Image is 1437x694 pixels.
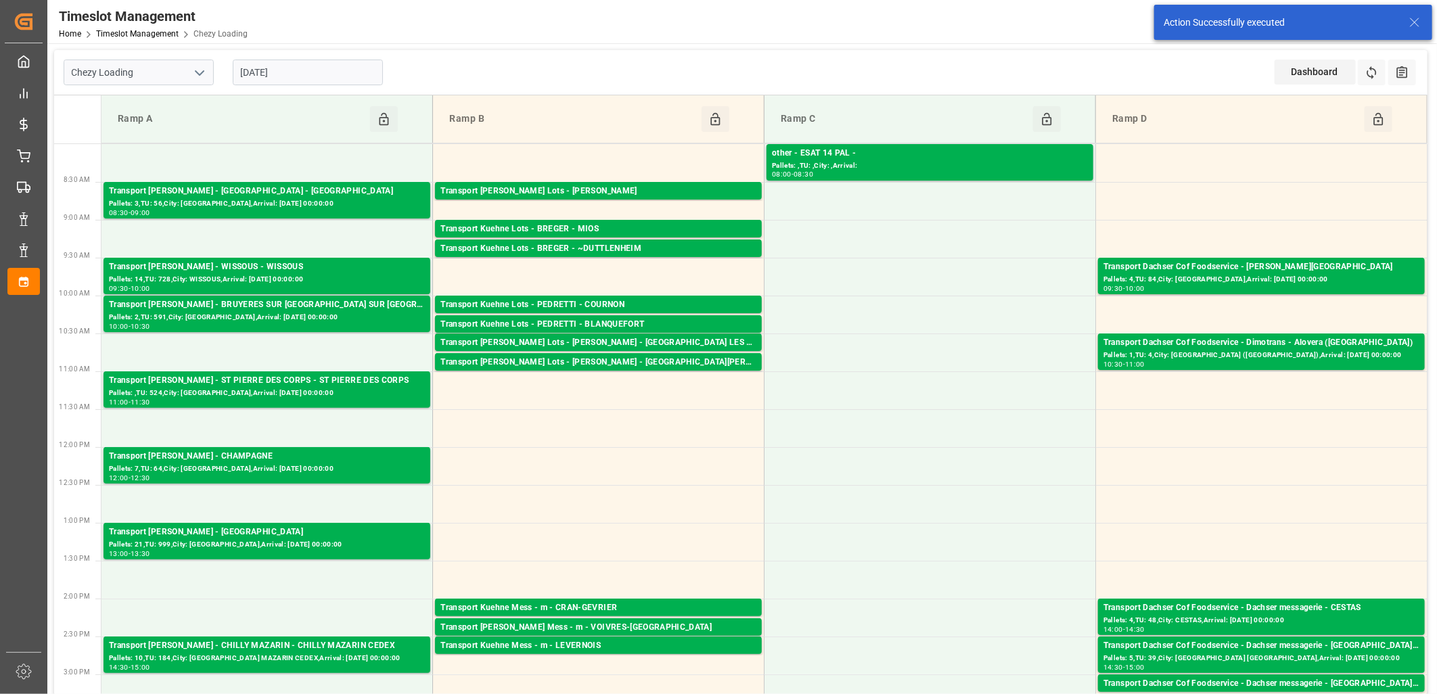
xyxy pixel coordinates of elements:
[440,369,756,381] div: Pallets: ,TU: 112,City: [GEOGRAPHIC_DATA][PERSON_NAME],Arrival: [DATE] 00:00:00
[59,290,90,297] span: 10:00 AM
[109,260,425,274] div: Transport [PERSON_NAME] - WISSOUS - WISSOUS
[440,350,756,361] div: Pallets: 1,TU: 84,City: [GEOGRAPHIC_DATA],Arrival: [DATE] 00:00:00
[109,323,129,329] div: 10:00
[112,106,370,132] div: Ramp A
[129,399,131,405] div: -
[109,399,129,405] div: 11:00
[1103,260,1419,274] div: Transport Dachser Cof Foodservice - [PERSON_NAME][GEOGRAPHIC_DATA]
[64,593,90,600] span: 2:00 PM
[1275,60,1356,85] div: Dashboard
[189,62,209,83] button: open menu
[129,323,131,329] div: -
[1125,285,1145,292] div: 10:00
[1103,615,1419,626] div: Pallets: 4,TU: 48,City: CESTAS,Arrival: [DATE] 00:00:00
[131,664,150,670] div: 15:00
[64,555,90,562] span: 1:30 PM
[129,210,131,216] div: -
[1123,361,1125,367] div: -
[1103,653,1419,664] div: Pallets: 5,TU: 39,City: [GEOGRAPHIC_DATA] [GEOGRAPHIC_DATA],Arrival: [DATE] 00:00:00
[59,365,90,373] span: 11:00 AM
[440,601,756,615] div: Transport Kuehne Mess - m - CRAN-GEVRIER
[129,285,131,292] div: -
[109,475,129,481] div: 12:00
[109,312,425,323] div: Pallets: 2,TU: 591,City: [GEOGRAPHIC_DATA],Arrival: [DATE] 00:00:00
[440,223,756,236] div: Transport Kuehne Lots - BREGER - MIOS
[109,198,425,210] div: Pallets: 3,TU: 56,City: [GEOGRAPHIC_DATA],Arrival: [DATE] 00:00:00
[129,664,131,670] div: -
[1103,350,1419,361] div: Pallets: 1,TU: 4,City: [GEOGRAPHIC_DATA] ([GEOGRAPHIC_DATA]),Arrival: [DATE] 00:00:00
[109,450,425,463] div: Transport [PERSON_NAME] - CHAMPAGNE
[1103,677,1419,691] div: Transport Dachser Cof Foodservice - Dachser messagerie - [GEOGRAPHIC_DATA]-[GEOGRAPHIC_DATA]
[64,668,90,676] span: 3:00 PM
[59,479,90,486] span: 12:30 PM
[131,475,150,481] div: 12:30
[444,106,702,132] div: Ramp B
[1103,361,1123,367] div: 10:30
[59,441,90,448] span: 12:00 PM
[109,463,425,475] div: Pallets: 7,TU: 64,City: [GEOGRAPHIC_DATA],Arrival: [DATE] 00:00:00
[440,653,756,664] div: Pallets: 1,TU: 16,City: [GEOGRAPHIC_DATA],Arrival: [DATE] 00:00:00
[772,171,792,177] div: 08:00
[131,323,150,329] div: 10:30
[109,210,129,216] div: 08:30
[1123,664,1125,670] div: -
[440,639,756,653] div: Transport Kuehne Mess - m - LEVERNOIS
[131,285,150,292] div: 10:00
[109,539,425,551] div: Pallets: 21,TU: 999,City: [GEOGRAPHIC_DATA],Arrival: [DATE] 00:00:00
[109,526,425,539] div: Transport [PERSON_NAME] - [GEOGRAPHIC_DATA]
[109,653,425,664] div: Pallets: 10,TU: 184,City: [GEOGRAPHIC_DATA] MAZARIN CEDEX,Arrival: [DATE] 00:00:00
[440,621,756,634] div: Transport [PERSON_NAME] Mess - m - VOIVRES-[GEOGRAPHIC_DATA]
[129,551,131,557] div: -
[109,374,425,388] div: Transport [PERSON_NAME] - ST PIERRE DES CORPS - ST PIERRE DES CORPS
[1103,274,1419,285] div: Pallets: 4,TU: 84,City: [GEOGRAPHIC_DATA],Arrival: [DATE] 00:00:00
[775,106,1033,132] div: Ramp C
[129,475,131,481] div: -
[1107,106,1365,132] div: Ramp D
[440,634,756,646] div: Pallets: ,TU: 70,City: [GEOGRAPHIC_DATA],Arrival: [DATE] 00:00:00
[772,160,1088,172] div: Pallets: ,TU: ,City: ,Arrival:
[109,185,425,198] div: Transport [PERSON_NAME] - [GEOGRAPHIC_DATA] - [GEOGRAPHIC_DATA]
[1125,626,1145,632] div: 14:30
[59,6,248,26] div: Timeslot Management
[1125,664,1145,670] div: 15:00
[1125,361,1145,367] div: 11:00
[440,336,756,350] div: Transport [PERSON_NAME] Lots - [PERSON_NAME] - [GEOGRAPHIC_DATA] LES MINES
[440,298,756,312] div: Transport Kuehne Lots - PEDRETTI - COURNON
[64,176,90,183] span: 8:30 AM
[109,388,425,399] div: Pallets: ,TU: 524,City: [GEOGRAPHIC_DATA],Arrival: [DATE] 00:00:00
[131,551,150,557] div: 13:30
[1103,626,1123,632] div: 14:00
[64,252,90,259] span: 9:30 AM
[440,356,756,369] div: Transport [PERSON_NAME] Lots - [PERSON_NAME] - [GEOGRAPHIC_DATA][PERSON_NAME]
[131,399,150,405] div: 11:30
[109,285,129,292] div: 09:30
[1123,285,1125,292] div: -
[59,327,90,335] span: 10:30 AM
[440,185,756,198] div: Transport [PERSON_NAME] Lots - [PERSON_NAME]
[440,312,756,323] div: Pallets: 2,TU: 602,City: [GEOGRAPHIC_DATA],Arrival: [DATE] 00:00:00
[109,639,425,653] div: Transport [PERSON_NAME] - CHILLY MAZARIN - CHILLY MAZARIN CEDEX
[131,210,150,216] div: 09:00
[109,551,129,557] div: 13:00
[440,615,756,626] div: Pallets: ,TU: 7,City: CRAN-GEVRIER,Arrival: [DATE] 00:00:00
[1103,639,1419,653] div: Transport Dachser Cof Foodservice - Dachser messagerie - [GEOGRAPHIC_DATA] [GEOGRAPHIC_DATA]
[233,60,383,85] input: DD-MM-YYYY
[109,274,425,285] div: Pallets: 14,TU: 728,City: WISSOUS,Arrival: [DATE] 00:00:00
[1164,16,1396,30] div: Action Successfully executed
[792,171,794,177] div: -
[109,664,129,670] div: 14:30
[440,242,756,256] div: Transport Kuehne Lots - BREGER - ~DUTTLENHEIM
[64,60,214,85] input: Type to search/select
[64,630,90,638] span: 2:30 PM
[1103,336,1419,350] div: Transport Dachser Cof Foodservice - Dimotrans - Alovera ([GEOGRAPHIC_DATA])
[59,29,81,39] a: Home
[59,403,90,411] span: 11:30 AM
[64,517,90,524] span: 1:00 PM
[440,256,756,267] div: Pallets: 3,TU: 68,City: ~[GEOGRAPHIC_DATA],Arrival: [DATE] 00:00:00
[440,236,756,248] div: Pallets: 16,TU: 28,City: MIOS,Arrival: [DATE] 00:00:00
[440,331,756,343] div: Pallets: 5,TU: 123,City: [GEOGRAPHIC_DATA],Arrival: [DATE] 00:00:00
[440,198,756,210] div: Pallets: 16,TU: 832,City: CARQUEFOU,Arrival: [DATE] 00:00:00
[109,298,425,312] div: Transport [PERSON_NAME] - BRUYERES SUR [GEOGRAPHIC_DATA] SUR [GEOGRAPHIC_DATA]
[1103,285,1123,292] div: 09:30
[440,318,756,331] div: Transport Kuehne Lots - PEDRETTI - BLANQUEFORT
